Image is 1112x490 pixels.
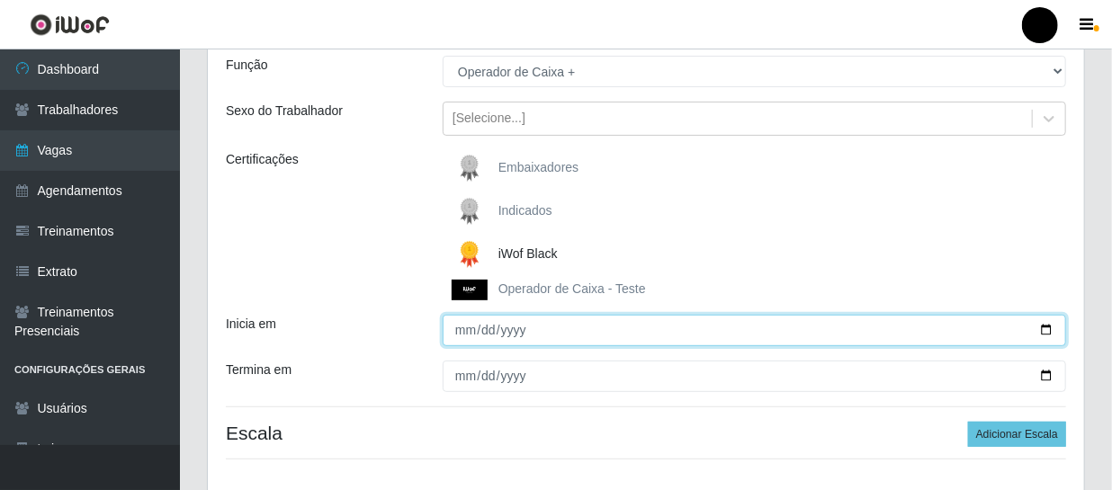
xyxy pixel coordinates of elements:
input: 00/00/0000 [443,315,1066,346]
h4: Escala [226,422,1066,444]
img: Indicados [452,193,495,229]
input: 00/00/0000 [443,361,1066,392]
img: iWof Black [452,236,495,272]
label: Termina em [226,361,291,379]
label: Certificações [226,150,299,169]
label: Sexo do Trabalhador [226,102,343,120]
label: Inicia em [226,315,276,334]
label: Função [226,56,268,75]
span: Indicados [498,203,552,218]
span: Embaixadores [498,160,579,174]
button: Adicionar Escala [968,422,1066,447]
img: CoreUI Logo [30,13,110,36]
span: Operador de Caixa - Teste [498,281,646,296]
img: Operador de Caixa - Teste [452,280,495,300]
div: [Selecione...] [453,110,525,129]
img: Embaixadores [452,150,495,186]
span: iWof Black [498,246,558,261]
